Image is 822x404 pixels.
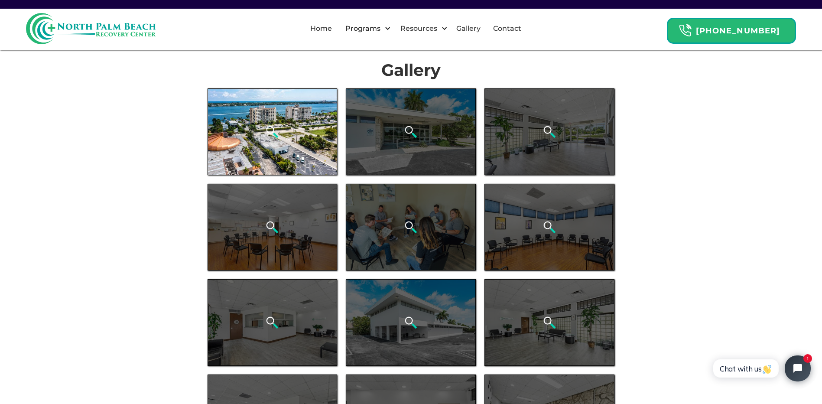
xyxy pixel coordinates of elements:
[208,88,338,175] a: open lightbox
[346,184,476,270] a: open lightbox
[484,184,614,270] a: open lightbox
[208,61,615,80] h1: Gallery
[484,88,614,175] a: open lightbox
[338,15,393,42] div: Programs
[346,88,476,175] a: open lightbox
[346,279,476,366] a: open lightbox
[667,13,796,44] a: Header Calendar Icons[PHONE_NUMBER]
[696,26,780,36] strong: [PHONE_NUMBER]
[398,23,439,34] div: Resources
[305,15,337,42] a: Home
[393,15,450,42] div: Resources
[484,279,614,366] a: open lightbox
[208,279,338,366] a: open lightbox
[679,24,692,37] img: Header Calendar Icons
[488,15,526,42] a: Contact
[208,184,338,270] a: open lightbox
[704,348,818,389] iframe: Tidio Chat
[343,23,383,34] div: Programs
[451,15,486,42] a: Gallery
